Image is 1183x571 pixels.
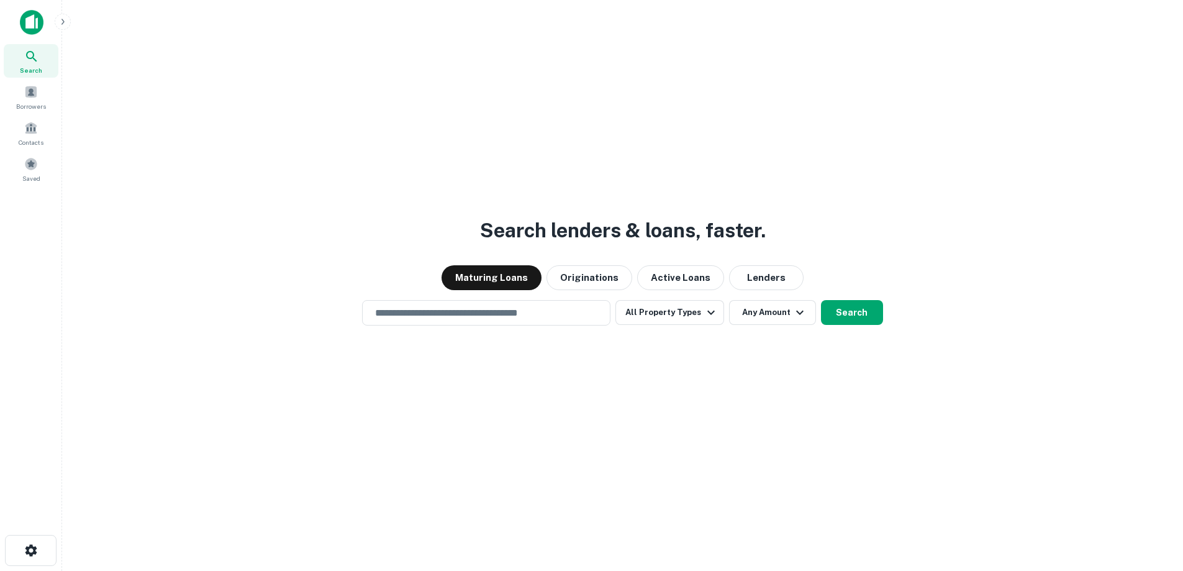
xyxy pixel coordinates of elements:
button: Lenders [729,265,804,290]
a: Borrowers [4,80,58,114]
a: Saved [4,152,58,186]
button: Originations [546,265,632,290]
button: Any Amount [729,300,816,325]
button: Maturing Loans [442,265,542,290]
span: Saved [22,173,40,183]
span: Search [20,65,42,75]
span: Borrowers [16,101,46,111]
button: Active Loans [637,265,724,290]
button: Search [821,300,883,325]
a: Search [4,44,58,78]
img: capitalize-icon.png [20,10,43,35]
span: Contacts [19,137,43,147]
a: Contacts [4,116,58,150]
button: All Property Types [615,300,723,325]
h3: Search lenders & loans, faster. [480,216,766,245]
iframe: Chat Widget [1121,472,1183,531]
